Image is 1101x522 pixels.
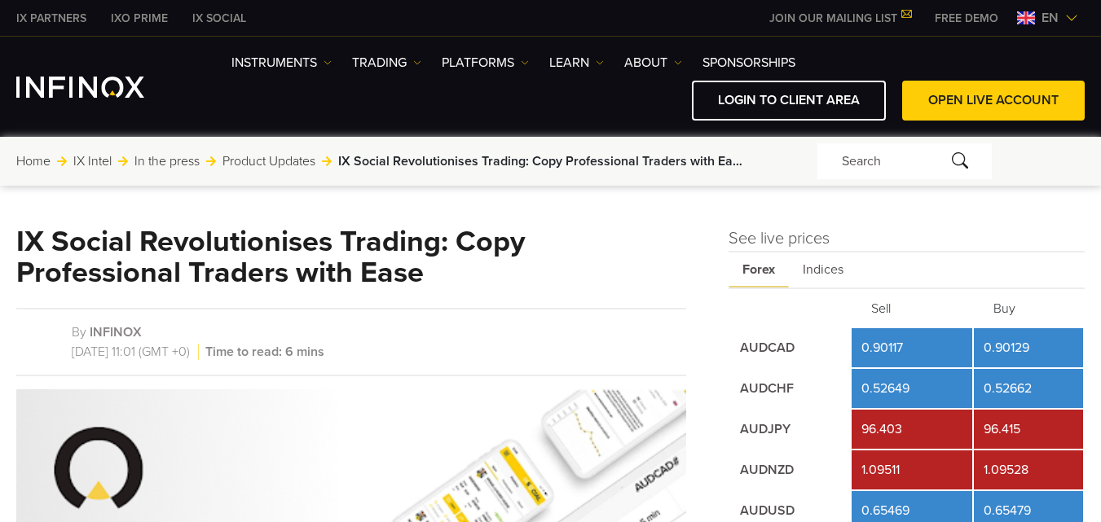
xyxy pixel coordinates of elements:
td: AUDCAD [730,328,850,367]
a: IX Intel [73,151,112,171]
span: [DATE] 11:01 (GMT +0) [72,344,199,360]
a: INFINOX [4,10,99,27]
h1: IX Social Revolutionises Trading: Copy Professional Traders with Ease [16,226,686,288]
span: Time to read: 6 mins [202,344,324,360]
div: Search [817,143,992,179]
td: 1.09511 [852,450,971,489]
span: By [72,324,86,340]
a: PLATFORMS [442,53,529,72]
a: JOIN OUR MAILING LIST [757,11,923,25]
a: SPONSORSHIPS [702,53,795,72]
span: Forex [729,252,789,287]
td: AUDNZD [730,450,850,489]
td: 0.52662 [974,369,1083,408]
a: INFINOX MENU [923,10,1011,27]
td: AUDJPY [730,410,850,449]
a: ABOUT [624,53,682,72]
img: arrow-right [206,156,216,166]
a: INFINOX [180,10,258,27]
a: Product Updates [222,151,315,171]
td: 96.415 [974,410,1083,449]
td: AUDCHF [730,369,850,408]
span: IX Social Revolutionises Trading: Copy Professional Traders with Ease [338,151,746,171]
td: 1.09528 [974,450,1083,489]
img: arrow-right [118,156,128,166]
a: INFINOX Logo [16,77,183,98]
a: LOGIN TO CLIENT AREA [692,81,886,121]
h4: See live prices [729,226,1085,251]
td: 0.52649 [852,369,971,408]
a: OPEN LIVE ACCOUNT [902,81,1085,121]
td: 0.90117 [852,328,971,367]
th: Buy [974,291,1083,327]
td: 0.90129 [974,328,1083,367]
a: INFINOX [90,324,142,340]
span: Indices [789,252,857,287]
img: arrow-right [322,156,332,166]
img: arrow-right [57,156,67,166]
span: en [1035,8,1065,28]
a: Instruments [231,53,332,72]
a: In the press [134,151,200,171]
th: Sell [852,291,971,327]
a: INFINOX [99,10,180,27]
td: 96.403 [852,410,971,449]
a: TRADING [352,53,421,72]
a: Home [16,151,51,171]
a: Learn [549,53,604,72]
